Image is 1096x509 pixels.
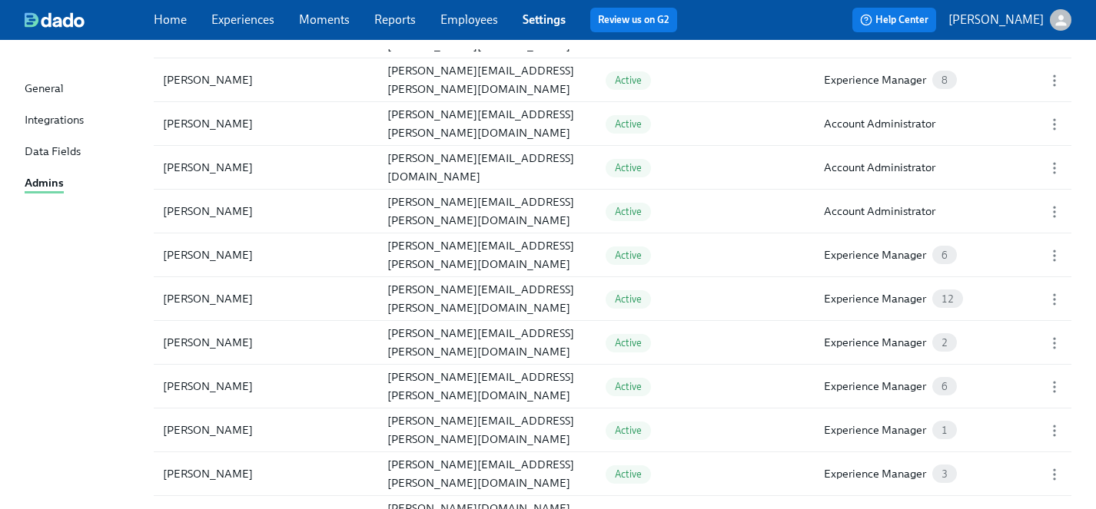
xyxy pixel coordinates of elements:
span: 6 [932,381,957,392]
div: [PERSON_NAME] [157,71,375,89]
img: dado [25,12,85,28]
span: Help Center [860,12,928,28]
span: 12 [932,293,963,305]
span: Active [606,118,651,130]
div: [PERSON_NAME][EMAIL_ADDRESS][PERSON_NAME][DOMAIN_NAME] [381,455,593,492]
span: Active [606,337,651,349]
div: Integrations [25,111,84,131]
div: [PERSON_NAME][EMAIL_ADDRESS][PERSON_NAME][DOMAIN_NAME] [381,61,593,98]
div: [PERSON_NAME] [157,464,375,483]
div: [PERSON_NAME][EMAIL_ADDRESS][PERSON_NAME][DOMAIN_NAME] [381,236,593,273]
span: Active [606,468,651,480]
div: [PERSON_NAME] [157,114,375,133]
div: General [25,80,64,99]
a: Settings [523,12,566,27]
div: Account Administrator [824,202,935,220]
div: [PERSON_NAME][EMAIL_ADDRESS][PERSON_NAME][DOMAIN_NAME] [381,193,593,230]
span: Active [606,425,651,436]
div: Experience Manager [824,333,926,352]
span: 6 [932,250,957,261]
span: Active [606,206,651,217]
a: Experiences [211,12,274,27]
div: [PERSON_NAME] [157,246,375,264]
div: Admins [25,174,64,193]
a: Employees [440,12,498,27]
div: [PERSON_NAME] [157,289,375,308]
a: Moments [299,12,350,27]
span: 3 [932,468,957,480]
span: 8 [932,74,957,86]
a: dado [25,12,154,28]
span: 2 [932,337,957,349]
a: Review us on G2 [598,12,669,28]
span: Active [606,162,651,174]
div: Account Administrator [824,158,935,177]
div: Data Fields [25,143,81,162]
div: [PERSON_NAME][EMAIL_ADDRESS][PERSON_NAME][DOMAIN_NAME] [381,324,593,361]
div: [PERSON_NAME] [157,377,375,395]
div: Account Administrator [824,114,935,133]
div: [PERSON_NAME] [157,202,375,220]
p: [PERSON_NAME] [948,12,1044,28]
div: [PERSON_NAME][EMAIL_ADDRESS][PERSON_NAME][DOMAIN_NAME] [381,368,593,405]
span: Active [606,381,651,392]
div: Experience Manager [824,377,926,395]
div: Experience Manager [824,246,926,264]
div: [PERSON_NAME] [157,333,375,352]
a: General [25,80,141,99]
button: Review us on G2 [590,8,677,32]
a: Admins [25,174,141,193]
a: Reports [374,12,416,27]
div: [PERSON_NAME][EMAIL_ADDRESS][PERSON_NAME][DOMAIN_NAME] [381,411,593,448]
div: [PERSON_NAME][EMAIL_ADDRESS][PERSON_NAME][DOMAIN_NAME] [381,280,593,317]
span: Active [606,293,651,305]
a: Home [154,12,187,27]
div: [PERSON_NAME] [157,158,375,177]
div: [PERSON_NAME][EMAIL_ADDRESS][PERSON_NAME][DOMAIN_NAME] [381,105,593,142]
span: Active [606,74,651,86]
span: Active [606,250,651,261]
div: [PERSON_NAME][EMAIL_ADDRESS][DOMAIN_NAME] [381,149,593,186]
span: 1 [932,425,957,436]
div: [PERSON_NAME] [157,421,375,439]
a: Integrations [25,111,141,131]
div: Experience Manager [824,464,926,483]
button: [PERSON_NAME] [948,9,1071,31]
div: Experience Manager [824,71,926,89]
div: Experience Manager [824,421,926,439]
div: Experience Manager [824,289,926,308]
a: Data Fields [25,143,141,162]
button: Help Center [852,8,936,32]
